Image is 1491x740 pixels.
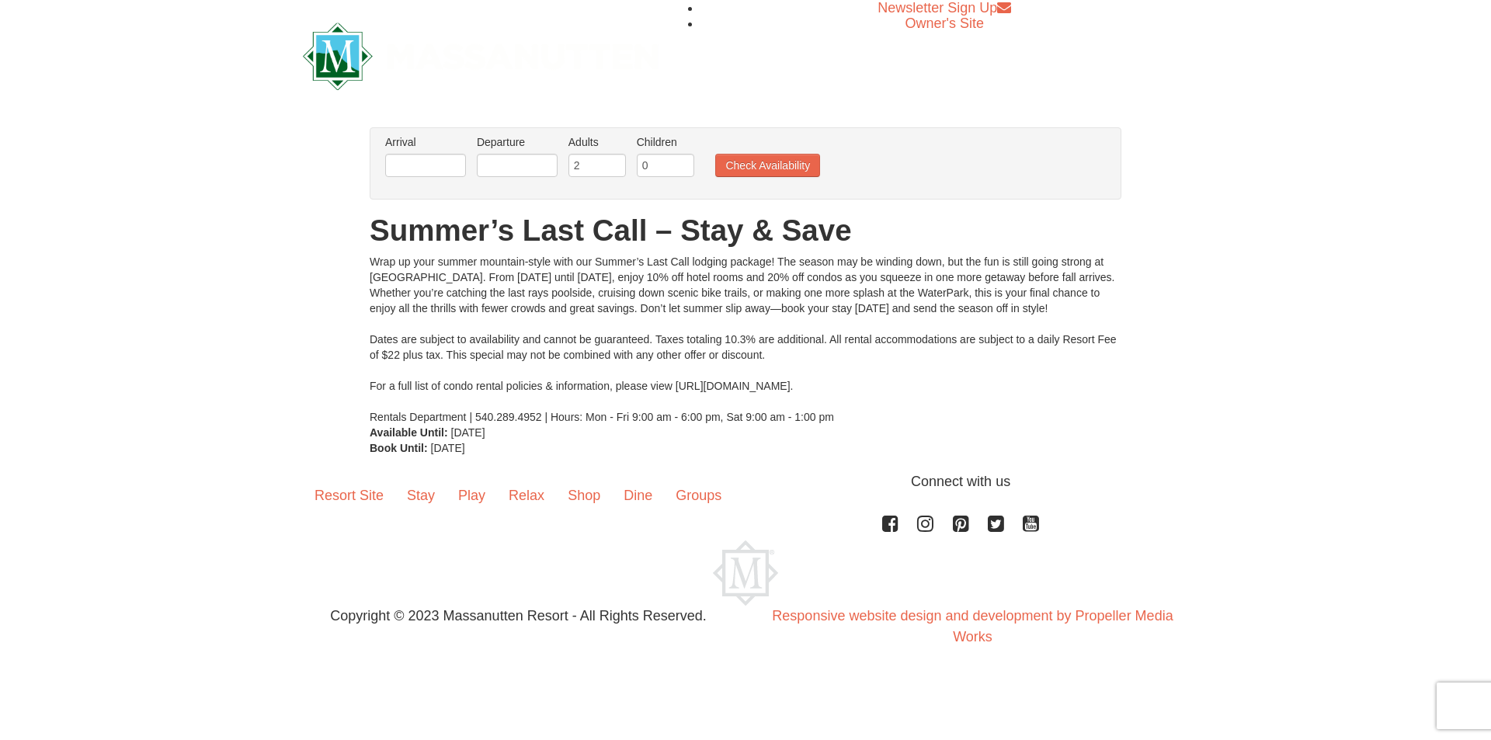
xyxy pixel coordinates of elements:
[612,471,664,519] a: Dine
[303,23,659,90] img: Massanutten Resort Logo
[395,471,447,519] a: Stay
[905,16,984,31] a: Owner's Site
[370,254,1121,425] div: Wrap up your summer mountain-style with our Summer’s Last Call lodging package! The season may be...
[477,134,558,150] label: Departure
[303,36,659,72] a: Massanutten Resort
[664,471,733,519] a: Groups
[556,471,612,519] a: Shop
[447,471,497,519] a: Play
[303,471,1188,492] p: Connect with us
[637,134,694,150] label: Children
[772,608,1173,644] a: Responsive website design and development by Propeller Media Works
[713,540,778,606] img: Massanutten Resort Logo
[385,134,466,150] label: Arrival
[370,442,428,454] strong: Book Until:
[568,134,626,150] label: Adults
[303,471,395,519] a: Resort Site
[451,426,485,439] span: [DATE]
[715,154,820,177] button: Check Availability
[497,471,556,519] a: Relax
[370,215,1121,246] h1: Summer’s Last Call – Stay & Save
[431,442,465,454] span: [DATE]
[291,606,745,627] p: Copyright © 2023 Massanutten Resort - All Rights Reserved.
[370,426,448,439] strong: Available Until:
